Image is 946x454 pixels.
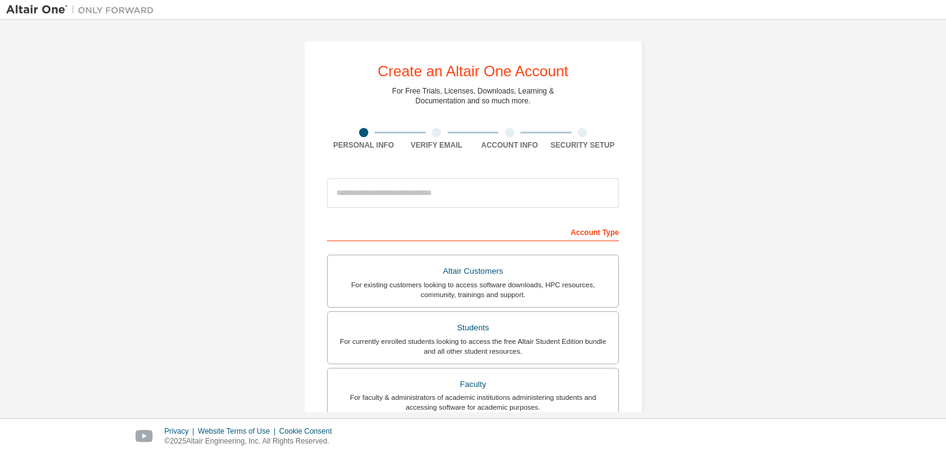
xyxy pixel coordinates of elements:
[335,263,611,280] div: Altair Customers
[279,426,339,436] div: Cookie Consent
[327,140,400,150] div: Personal Info
[546,140,620,150] div: Security Setup
[378,64,568,79] div: Create an Altair One Account
[335,337,611,356] div: For currently enrolled students looking to access the free Altair Student Edition bundle and all ...
[198,426,279,436] div: Website Terms of Use
[400,140,474,150] div: Verify Email
[164,426,198,436] div: Privacy
[135,430,153,443] img: youtube.svg
[327,221,619,241] div: Account Type
[335,376,611,393] div: Faculty
[335,392,611,412] div: For faculty & administrators of academic institutions administering students and accessing softwa...
[335,319,611,337] div: Students
[473,140,546,150] div: Account Info
[6,4,160,16] img: Altair One
[392,86,554,106] div: For Free Trials, Licenses, Downloads, Learning & Documentation and so much more.
[164,436,339,447] p: © 2025 Altair Engineering, Inc. All Rights Reserved.
[335,280,611,300] div: For existing customers looking to access software downloads, HPC resources, community, trainings ...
